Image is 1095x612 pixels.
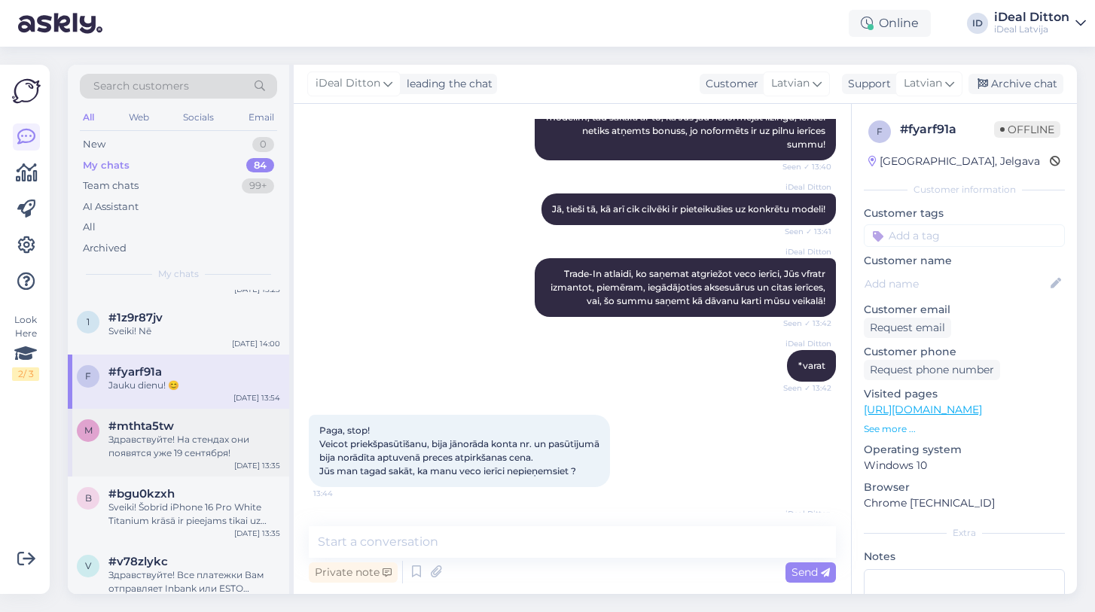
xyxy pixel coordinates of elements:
div: 99+ [242,178,274,193]
div: 2 / 3 [12,367,39,381]
span: Seen ✓ 13:42 [775,382,831,394]
div: iDeal Latvija [994,23,1069,35]
span: #1z9r87jv [108,311,163,324]
a: iDeal DittoniDeal Latvija [994,11,1086,35]
span: v [85,560,91,571]
p: Customer name [864,253,1065,269]
div: Request email [864,318,951,338]
p: Customer tags [864,206,1065,221]
span: #fyarf91a [108,365,162,379]
img: Askly Logo [12,77,41,105]
input: Add a tag [864,224,1065,247]
div: [DATE] 13:35 [234,460,280,471]
div: 0 [252,137,274,152]
span: Seen ✓ 13:41 [775,226,831,237]
div: [DATE] 14:00 [232,338,280,349]
span: Send [792,565,830,579]
span: #mthta5tw [108,419,174,433]
div: leading the chat [401,76,493,92]
div: [GEOGRAPHIC_DATA], Jelgava [868,154,1040,169]
span: 13:44 [313,488,370,499]
div: Sveiki! Šobrīd iPhone 16 Pro White Titanium krāsā ir pieejams tikai uz 128GB [108,501,280,528]
div: [DATE] 15:25 [234,284,280,295]
span: *varat [798,360,825,371]
div: Customer information [864,183,1065,196]
div: Archive chat [968,74,1063,94]
div: iDeal Ditton [994,11,1069,23]
div: Здравствуйте! Все платежки Вам отправляет Inbank или ESTO (смотря, где Вы оформляли рассрочку), н... [108,568,280,595]
span: 1 [87,316,90,327]
div: 84 [246,158,274,173]
div: Archived [83,241,127,256]
div: Request phone number [864,360,1000,380]
span: f [877,126,883,137]
p: See more ... [864,422,1065,436]
span: iDeal Ditton [775,508,831,519]
span: m [84,425,93,436]
div: Здравствуйте! На стендах они появятся уже 19 сентября! [108,433,280,460]
div: Jauku dienu! 😊 [108,379,280,392]
span: iDeal Ditton [775,246,831,257]
span: iDeal Ditton [316,75,380,92]
p: Chrome [TECHNICAL_ID] [864,495,1065,511]
div: Online [849,10,931,37]
span: iDeal Ditton [775,338,831,349]
p: Operating system [864,442,1065,458]
p: Browser [864,480,1065,495]
p: Notes [864,549,1065,565]
span: iDeal Ditton [775,181,831,193]
span: Jā, tieši tā, kā arī cik cilvēki ir pieteikušies uz konkrētu modeli! [552,203,825,215]
div: Web [126,108,152,127]
div: Sveiki! Nē [108,324,280,338]
span: Seen ✓ 13:40 [775,161,831,172]
div: All [83,220,96,235]
span: Paga, stop! Veicot priekšpasūtīšanu, bija jānorāda konta nr. un pasūtījumā bija norādīta aptuvenā... [319,425,602,477]
p: Visited pages [864,386,1065,402]
span: My chats [158,267,199,281]
span: Offline [994,121,1060,138]
div: Look Here [12,313,39,381]
a: [URL][DOMAIN_NAME] [864,403,982,416]
span: #bgu0kzxh [108,487,175,501]
div: Extra [864,526,1065,540]
p: Customer phone [864,344,1065,360]
p: Windows 10 [864,458,1065,473]
div: New [83,137,105,152]
div: Support [842,76,891,92]
div: Customer [700,76,758,92]
p: Customer email [864,302,1065,318]
span: #v78zlykc [108,555,168,568]
span: f [85,370,91,382]
span: Latvian [771,75,810,92]
span: Latvian [904,75,942,92]
div: AI Assistant [83,199,139,215]
span: Seen ✓ 13:42 [775,318,831,329]
div: [DATE] 13:54 [233,392,280,403]
div: ID [967,13,988,34]
div: Team chats [83,178,139,193]
span: Trade-In atlaidi, ko saņemat atgriežot veco ierīci, Jūs vfratr izmantot, piemēram, iegādājoties a... [551,268,828,306]
span: Search customers [93,78,189,94]
div: My chats [83,158,130,173]
span: b [85,492,92,504]
div: Private note [309,562,398,583]
input: Add name [865,276,1048,292]
div: Socials [180,108,217,127]
div: [DATE] 13:35 [234,528,280,539]
div: # fyarf91a [900,120,994,139]
div: All [80,108,97,127]
div: Email [246,108,277,127]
